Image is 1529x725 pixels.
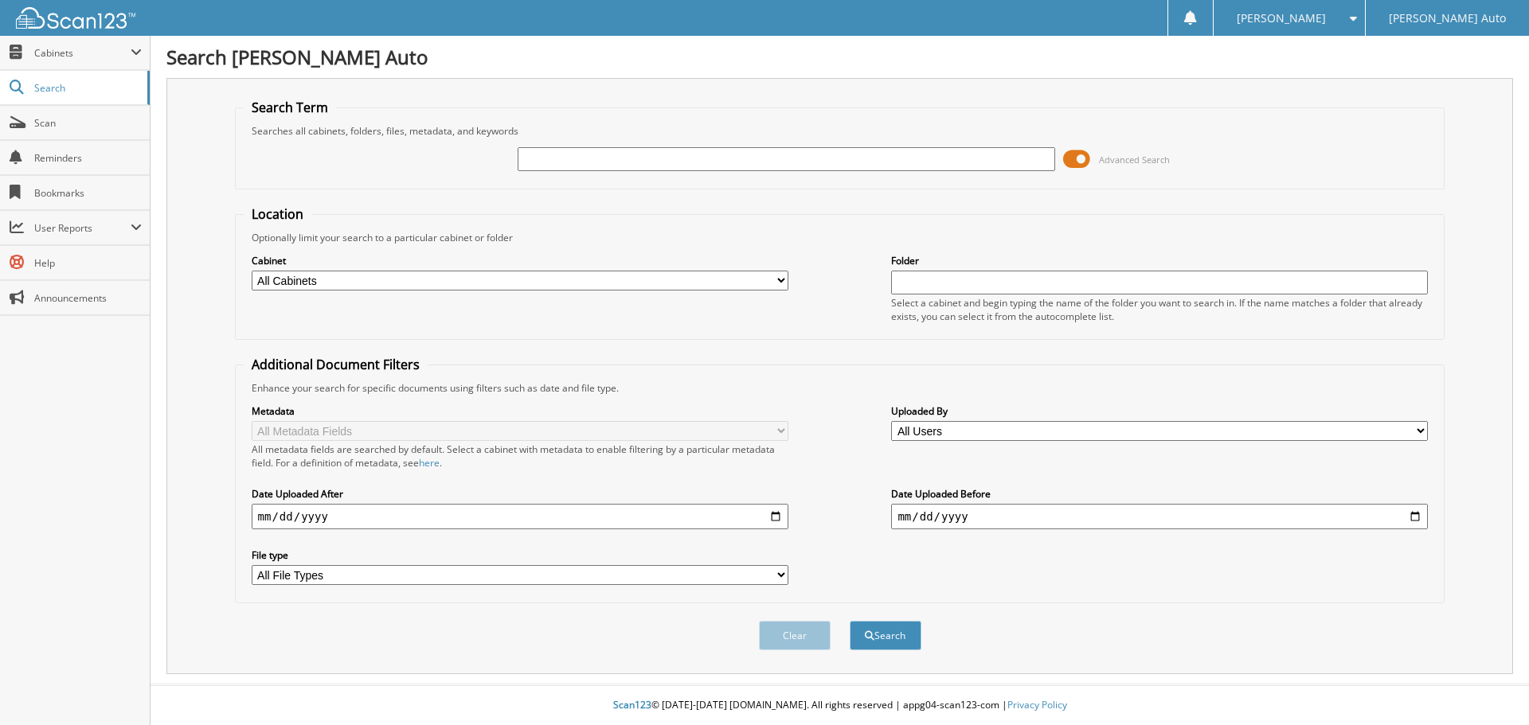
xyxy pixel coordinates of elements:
div: Select a cabinet and begin typing the name of the folder you want to search in. If the name match... [891,296,1428,323]
h1: Search [PERSON_NAME] Auto [166,44,1513,70]
button: Search [850,621,921,650]
input: end [891,504,1428,529]
div: Optionally limit your search to a particular cabinet or folder [244,231,1437,244]
label: File type [252,548,788,562]
span: Advanced Search [1099,154,1170,166]
div: © [DATE]-[DATE] [DOMAIN_NAME]. All rights reserved | appg04-scan123-com | [151,686,1529,725]
legend: Search Term [244,99,336,116]
button: Clear [759,621,831,650]
span: Help [34,256,142,270]
div: Searches all cabinets, folders, files, metadata, and keywords [244,124,1437,138]
label: Uploaded By [891,404,1428,418]
span: [PERSON_NAME] Auto [1389,14,1506,23]
a: here [419,456,440,470]
legend: Additional Document Filters [244,356,428,373]
span: User Reports [34,221,131,235]
div: Enhance your search for specific documents using filters such as date and file type. [244,381,1437,395]
span: Cabinets [34,46,131,60]
span: Announcements [34,291,142,305]
label: Cabinet [252,254,788,267]
img: scan123-logo-white.svg [16,7,135,29]
label: Folder [891,254,1428,267]
span: Bookmarks [34,186,142,200]
span: Scan123 [613,698,651,711]
legend: Location [244,205,311,223]
span: [PERSON_NAME] [1237,14,1326,23]
span: Reminders [34,151,142,165]
label: Metadata [252,404,788,418]
span: Search [34,81,139,95]
a: Privacy Policy [1007,698,1067,711]
div: All metadata fields are searched by default. Select a cabinet with metadata to enable filtering b... [252,442,788,470]
input: start [252,504,788,529]
span: Scan [34,116,142,130]
label: Date Uploaded After [252,487,788,501]
iframe: Chat Widget [1449,649,1529,725]
label: Date Uploaded Before [891,487,1428,501]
